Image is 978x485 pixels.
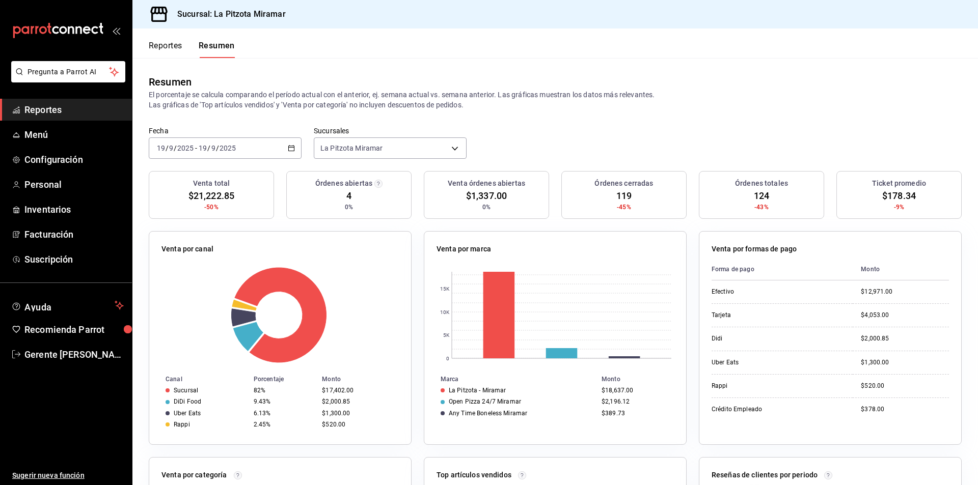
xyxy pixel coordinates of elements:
[853,259,949,280] th: Monto
[346,189,351,203] span: 4
[149,41,182,58] button: Reportes
[24,103,124,117] span: Reportes
[28,67,110,77] span: Pregunta a Parrot AI
[24,128,124,141] span: Menú
[894,203,904,212] span: -9%
[149,41,235,58] div: navigation tabs
[195,144,197,152] span: -
[161,470,227,480] p: Venta por categoría
[449,410,527,417] div: Any Time Boneless Miramar
[712,311,813,320] div: Tarjeta
[314,127,467,134] label: Sucursales
[345,203,353,212] span: 0%
[712,334,813,343] div: Didi
[254,421,314,428] div: 2.45%
[161,244,213,254] p: Venta por canal
[861,288,949,296] div: $12,971.00
[254,410,314,417] div: 6.13%
[156,144,166,152] input: --
[174,387,198,394] div: Sucursal
[199,41,235,58] button: Resumen
[193,178,230,189] h3: Venta total
[166,144,169,152] span: /
[174,144,177,152] span: /
[602,410,670,417] div: $389.73
[24,252,124,266] span: Suscripción
[24,323,124,336] span: Recomienda Parrot
[617,203,631,212] span: -45%
[254,398,314,405] div: 9.43%
[169,8,286,20] h3: Sucursal: La Pitzota Miramar
[443,332,450,338] text: 5K
[882,189,916,203] span: $178.34
[861,382,949,390] div: $520.00
[449,387,506,394] div: La Pitzota - Miramar
[861,334,949,343] div: $2,000.85
[712,470,818,480] p: Reseñas de clientes por periodo
[712,358,813,367] div: Uber Eats
[437,244,491,254] p: Venta por marca
[174,398,201,405] div: DiDi Food
[254,387,314,394] div: 82%
[735,178,788,189] h3: Órdenes totales
[322,398,395,405] div: $2,000.85
[250,374,318,385] th: Porcentaje
[872,178,926,189] h3: Ticket promedio
[188,189,234,203] span: $21,222.85
[437,470,511,480] p: Top artículos vendidos
[449,398,521,405] div: Open Pizza 24/7 Miramar
[149,74,192,90] div: Resumen
[466,189,507,203] span: $1,337.00
[318,374,411,385] th: Monto
[149,127,302,134] label: Fecha
[112,26,120,35] button: open_drawer_menu
[177,144,194,152] input: ----
[594,178,653,189] h3: Órdenes cerradas
[11,61,125,82] button: Pregunta a Parrot AI
[315,178,372,189] h3: Órdenes abiertas
[448,178,525,189] h3: Venta órdenes abiertas
[602,387,670,394] div: $18,637.00
[204,203,219,212] span: -50%
[219,144,236,152] input: ----
[861,405,949,414] div: $378.00
[24,203,124,216] span: Inventarios
[754,203,769,212] span: -43%
[754,189,769,203] span: 124
[712,405,813,414] div: Crédito Empleado
[149,374,250,385] th: Canal
[198,144,207,152] input: --
[440,309,450,315] text: 10K
[320,143,383,153] span: La Pitzota Miramar
[440,286,450,292] text: 15K
[149,90,962,110] p: El porcentaje se calcula comparando el período actual con el anterior, ej. semana actual vs. sema...
[616,189,632,203] span: 119
[174,421,190,428] div: Rappi
[712,259,853,280] th: Forma de pago
[446,356,449,361] text: 0
[424,374,597,385] th: Marca
[7,74,125,84] a: Pregunta a Parrot AI
[24,299,111,311] span: Ayuda
[12,470,124,481] span: Sugerir nueva función
[482,203,491,212] span: 0%
[712,288,813,296] div: Efectivo
[24,178,124,191] span: Personal
[207,144,210,152] span: /
[169,144,174,152] input: --
[24,227,124,241] span: Facturación
[174,410,201,417] div: Uber Eats
[24,153,124,166] span: Configuración
[712,382,813,390] div: Rappi
[216,144,219,152] span: /
[24,348,124,361] span: Gerente [PERSON_NAME]
[322,410,395,417] div: $1,300.00
[322,421,395,428] div: $520.00
[861,358,949,367] div: $1,300.00
[861,311,949,320] div: $4,053.00
[211,144,216,152] input: --
[712,244,797,254] p: Venta por formas de pago
[602,398,670,405] div: $2,196.12
[597,374,686,385] th: Monto
[322,387,395,394] div: $17,402.00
